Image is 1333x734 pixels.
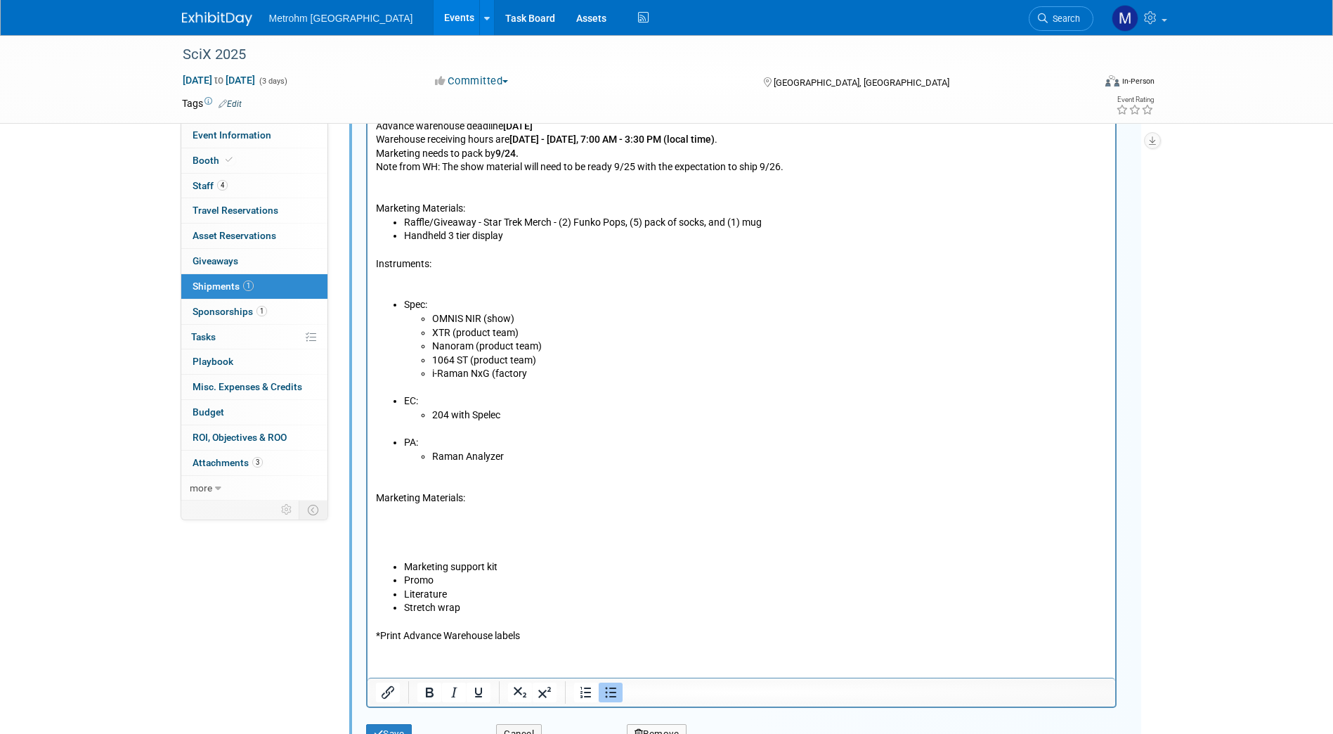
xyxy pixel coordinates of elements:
[181,123,327,148] a: Event Information
[181,425,327,450] a: ROI, Objectives & ROO
[181,148,327,173] a: Booth
[467,683,490,702] button: Underline
[1121,76,1155,86] div: In-Person
[1105,75,1119,86] img: Format-Inperson.png
[193,180,228,191] span: Staff
[275,501,299,519] td: Personalize Event Tab Strip
[182,96,242,110] td: Tags
[243,281,254,291] span: 1
[1010,73,1155,94] div: Event Format
[193,406,224,418] span: Budget
[368,100,1115,678] iframe: Rich Text Area
[299,501,327,519] td: Toggle Event Tabs
[193,381,302,392] span: Misc. Expenses & Credits
[774,77,949,88] span: [GEOGRAPHIC_DATA], [GEOGRAPHIC_DATA]
[574,683,598,702] button: Numbered list
[376,683,400,702] button: Insert/edit link
[193,281,254,292] span: Shipments
[1116,96,1154,103] div: Event Rating
[1029,6,1093,31] a: Search
[599,683,623,702] button: Bullet list
[1048,13,1080,24] span: Search
[226,156,233,164] i: Booth reservation complete
[191,331,216,342] span: Tasks
[193,155,235,166] span: Booth
[181,174,327,198] a: Staff4
[417,683,441,702] button: Bold
[181,325,327,349] a: Tasks
[181,198,327,223] a: Travel Reservations
[193,457,263,468] span: Attachments
[258,77,287,86] span: (3 days)
[190,482,212,494] span: more
[193,205,278,216] span: Travel Reservations
[193,356,233,367] span: Playbook
[442,683,466,702] button: Italic
[181,224,327,248] a: Asset Reservations
[508,683,532,702] button: Subscript
[193,306,267,317] span: Sponsorships
[181,400,327,425] a: Budget
[181,274,327,299] a: Shipments1
[181,451,327,475] a: Attachments3
[193,255,238,266] span: Giveaways
[181,300,327,324] a: Sponsorships1
[430,74,514,89] button: Committed
[252,457,263,468] span: 3
[533,683,557,702] button: Superscript
[269,13,413,24] span: Metrohm [GEOGRAPHIC_DATA]
[181,476,327,501] a: more
[193,129,271,141] span: Event Information
[193,432,287,443] span: ROI, Objectives & ROO
[217,180,228,191] span: 4
[1112,5,1138,32] img: Michelle Simoes
[219,99,242,109] a: Edit
[181,375,327,399] a: Misc. Expenses & Credits
[256,306,267,316] span: 1
[182,74,256,86] span: [DATE] [DATE]
[181,249,327,273] a: Giveaways
[178,42,1072,67] div: SciX 2025
[182,12,252,26] img: ExhibitDay
[212,75,226,86] span: to
[193,230,276,241] span: Asset Reservations
[181,349,327,374] a: Playbook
